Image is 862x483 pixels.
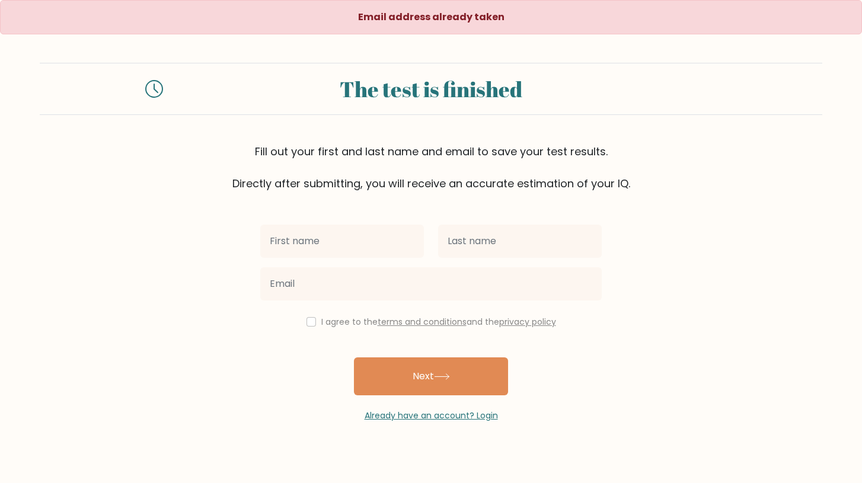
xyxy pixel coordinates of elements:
input: Last name [438,225,602,258]
a: Already have an account? Login [365,410,498,421]
div: The test is finished [177,73,685,105]
strong: Email address already taken [358,10,505,24]
a: privacy policy [499,316,556,328]
div: Fill out your first and last name and email to save your test results. Directly after submitting,... [40,143,822,191]
input: Email [260,267,602,300]
a: terms and conditions [378,316,467,328]
label: I agree to the and the [321,316,556,328]
input: First name [260,225,424,258]
button: Next [354,357,508,395]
